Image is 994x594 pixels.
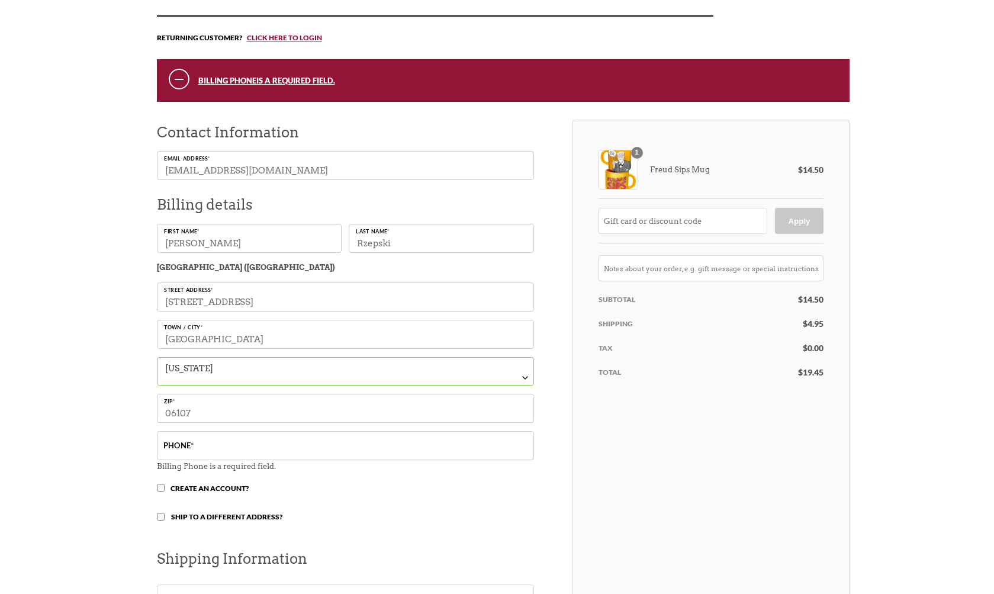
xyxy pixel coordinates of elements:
[171,512,282,521] span: Ship to a different address?
[631,147,643,159] div: 1
[599,255,823,281] input: Notes about your order, e.g. gift message or special instructions
[798,367,823,377] bdi: 19.45
[157,120,534,145] h3: Contact Information
[198,76,256,85] strong: Billing Phone
[157,263,335,272] strong: [GEOGRAPHIC_DATA] ([GEOGRAPHIC_DATA])
[242,33,322,42] a: Click here to login
[599,208,767,234] input: Gift card or discount code
[803,319,808,329] span: $
[157,358,533,377] span: Connecticut
[599,360,783,384] th: Total
[157,357,534,386] span: State
[198,76,335,85] a: Billing Phoneis a required field.
[157,484,165,492] input: Create an account?
[798,367,803,377] span: $
[157,192,534,217] h3: Billing details
[803,343,823,353] bdi: 0.00
[157,546,534,571] h3: Shipping Information
[798,165,803,175] span: $
[775,208,823,234] button: Apply
[157,15,713,59] div: Returning customer?
[599,312,783,336] th: Shipping
[599,287,783,312] th: Subtotal
[803,343,808,353] span: $
[798,294,823,304] bdi: 14.50
[599,336,783,360] th: Tax
[171,484,249,493] span: Create an account?
[803,319,823,329] bdi: 4.95
[599,150,710,190] div: Freud Sips Mug
[157,460,534,473] p: Billing Phone is a required field.
[157,513,165,521] input: Ship to a different address?
[798,294,803,304] span: $
[798,165,823,175] bdi: 14.50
